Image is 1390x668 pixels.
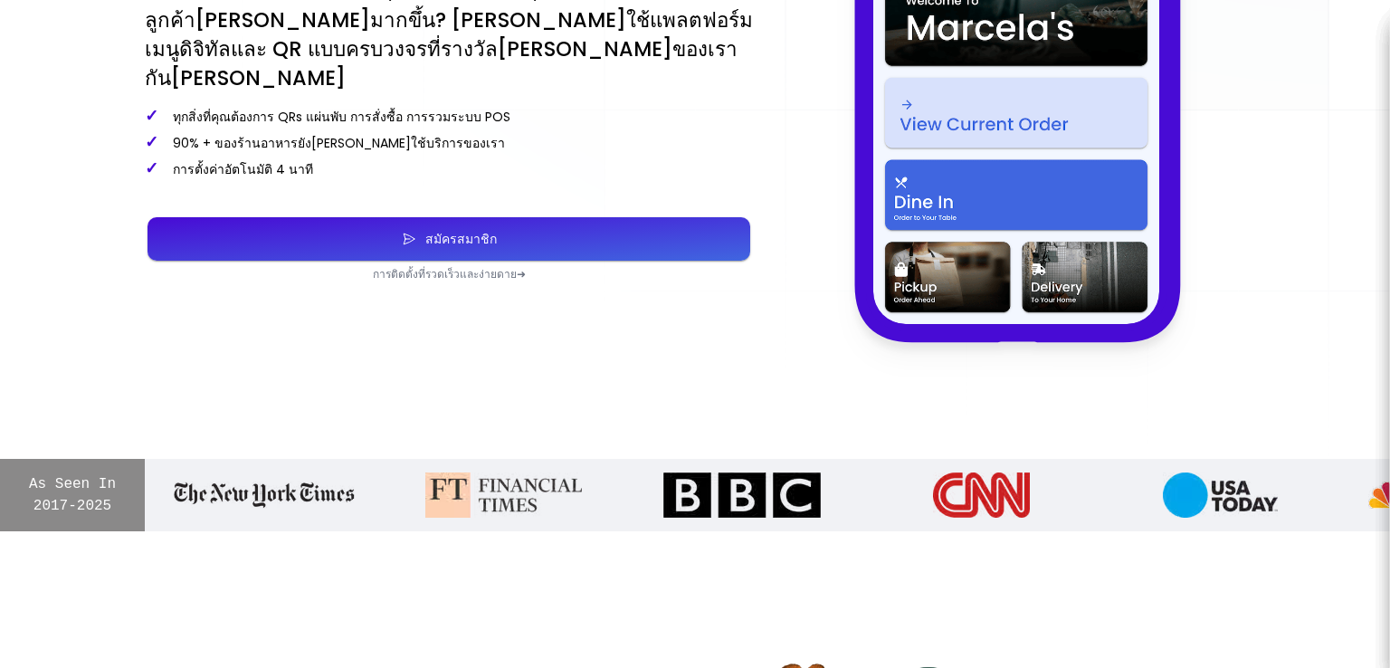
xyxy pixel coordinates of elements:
[145,157,158,179] span: ✓
[145,133,753,152] p: 90% + ของร้านอาหารยัง[PERSON_NAME]ใช้บริการของเรา
[145,104,158,127] span: ✓
[145,159,753,178] p: การตั้งค่าอัตโนมัติ 4 นาที
[145,267,753,282] p: การติดตั้งที่รวดเร็วและง่ายดาย ➜
[145,130,158,153] span: ✓
[145,107,753,126] p: ทุกสิ่งที่คุณต้องการ QRs แผ่นพับ การสั่งซื้อ การรวมระบบ POS
[416,233,497,245] div: สมัครสมาชิก
[148,217,750,261] button: สมัครสมาชิก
